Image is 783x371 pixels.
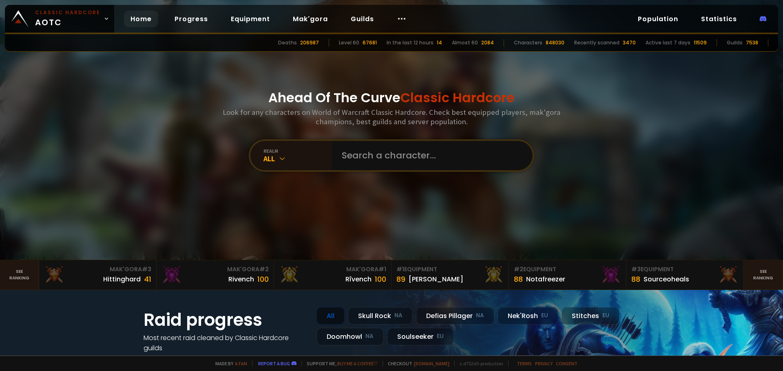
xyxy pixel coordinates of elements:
[414,360,449,367] a: [DOMAIN_NAME]
[274,260,391,290] a: Mak'Gora#1Rîvench100
[498,307,558,325] div: Nek'Rosh
[746,39,758,46] div: 7538
[39,260,157,290] a: Mak'Gora#3Hittinghard41
[235,360,247,367] a: a fan
[394,312,403,320] small: NA
[514,265,523,273] span: # 2
[694,39,707,46] div: 11509
[339,39,359,46] div: Level 60
[278,39,297,46] div: Deaths
[646,39,690,46] div: Active last 7 days
[365,332,374,340] small: NA
[258,360,290,367] a: Report a bug
[574,39,619,46] div: Recently scanned
[556,360,577,367] a: Consent
[396,274,405,285] div: 89
[626,260,744,290] a: #3Equipment88Sourceoheals
[526,274,565,284] div: Notafreezer
[631,265,739,274] div: Equipment
[301,360,378,367] span: Support me,
[631,11,685,27] a: Population
[541,312,548,320] small: EU
[210,360,247,367] span: Made by
[144,353,197,363] a: See all progress
[481,39,494,46] div: 2084
[514,274,523,285] div: 88
[437,332,444,340] small: EU
[509,260,626,290] a: #2Equipment88Notafreezer
[35,9,100,29] span: AOTC
[124,11,158,27] a: Home
[562,307,619,325] div: Stitches
[337,141,523,170] input: Search a character...
[144,307,307,333] h1: Raid progress
[300,39,319,46] div: 206987
[219,108,564,126] h3: Look for any characters on World of Warcraft Classic Hardcore. Check best equipped players, mak'g...
[168,11,215,27] a: Progress
[631,274,640,285] div: 88
[268,88,515,108] h1: Ahead Of The Curve
[400,88,515,107] span: Classic Hardcore
[259,265,269,273] span: # 2
[437,39,442,46] div: 14
[387,39,434,46] div: In the last 12 hours
[35,9,100,16] small: Classic Hardcore
[514,265,621,274] div: Equipment
[157,260,274,290] a: Mak'Gora#2Rivench100
[727,39,743,46] div: Guilds
[452,39,478,46] div: Almost 60
[224,11,276,27] a: Equipment
[279,265,386,274] div: Mak'Gora
[348,307,413,325] div: Skull Rock
[383,360,449,367] span: Checkout
[416,307,494,325] div: Defias Pillager
[144,333,307,353] h4: Most recent raid cleaned by Classic Hardcore guilds
[363,39,377,46] div: 67681
[378,265,386,273] span: # 1
[391,260,509,290] a: #1Equipment89[PERSON_NAME]
[257,274,269,285] div: 100
[695,11,743,27] a: Statistics
[44,265,151,274] div: Mak'Gora
[144,274,151,285] div: 41
[396,265,404,273] span: # 1
[142,265,151,273] span: # 3
[316,307,345,325] div: All
[228,274,254,284] div: Rivench
[644,274,689,284] div: Sourceoheals
[337,360,378,367] a: Buy me a coffee
[744,260,783,290] a: Seeranking
[161,265,269,274] div: Mak'Gora
[345,274,372,284] div: Rîvench
[623,39,636,46] div: 3470
[409,274,463,284] div: [PERSON_NAME]
[454,360,503,367] span: v. d752d5 - production
[631,265,641,273] span: # 3
[263,148,332,154] div: realm
[375,274,386,285] div: 100
[514,39,542,46] div: Characters
[387,328,454,345] div: Soulseeker
[103,274,141,284] div: Hittinghard
[5,5,114,33] a: Classic HardcoreAOTC
[546,39,564,46] div: 848030
[602,312,609,320] small: EU
[286,11,334,27] a: Mak'gora
[476,312,484,320] small: NA
[535,360,553,367] a: Privacy
[517,360,532,367] a: Terms
[316,328,384,345] div: Doomhowl
[263,154,332,163] div: All
[396,265,504,274] div: Equipment
[344,11,380,27] a: Guilds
